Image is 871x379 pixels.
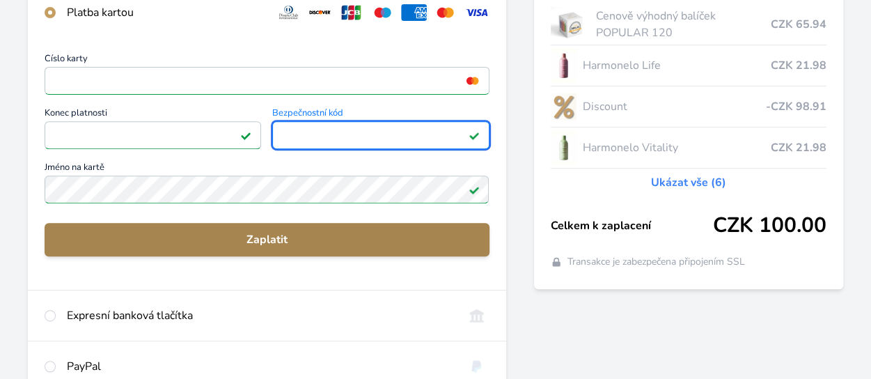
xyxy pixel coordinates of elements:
img: mc.svg [432,4,458,21]
iframe: Iframe pro datum vypršení platnosti [51,125,255,145]
span: Číslo karty [45,54,489,67]
img: discount-lo.png [551,89,577,124]
span: Konec platnosti [45,109,261,121]
img: CLEAN_VITALITY_se_stinem_x-lo.jpg [551,130,577,165]
span: Transakce je zabezpečena připojením SSL [567,255,745,269]
img: Platné pole [469,130,480,141]
img: mc [463,75,482,87]
span: Discount [582,98,766,115]
div: Expresní banková tlačítka [67,307,453,324]
input: Jméno na kartěPlatné pole [45,176,489,203]
span: CZK 21.98 [771,139,826,156]
span: CZK 21.98 [771,57,826,74]
img: discover.svg [307,4,333,21]
span: CZK 65.94 [771,16,826,33]
img: CLEAN_LIFE_se_stinem_x-lo.jpg [551,48,577,83]
button: Zaplatit [45,223,489,256]
img: jcb.svg [338,4,364,21]
img: paypal.svg [464,358,489,375]
a: Ukázat vše (6) [651,174,726,191]
div: Platba kartou [67,4,265,21]
span: -CZK 98.91 [766,98,826,115]
img: onlineBanking_CZ.svg [464,307,489,324]
span: Zaplatit [56,231,478,248]
span: Bezpečnostní kód [272,109,489,121]
div: PayPal [67,358,453,375]
span: Harmonelo Vitality [582,139,771,156]
span: CZK 100.00 [713,213,826,238]
img: maestro.svg [370,4,395,21]
iframe: Iframe pro číslo karty [51,71,483,91]
img: popular.jpg [551,7,590,42]
img: Platné pole [240,130,251,141]
iframe: Iframe pro bezpečnostní kód [278,125,482,145]
span: Cenově výhodný balíček POPULAR 120 [595,8,771,41]
img: Platné pole [469,184,480,195]
span: Celkem k zaplacení [551,217,713,234]
img: visa.svg [464,4,489,21]
span: Harmonelo Life [582,57,771,74]
img: amex.svg [401,4,427,21]
span: Jméno na kartě [45,163,489,176]
img: diners.svg [276,4,301,21]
